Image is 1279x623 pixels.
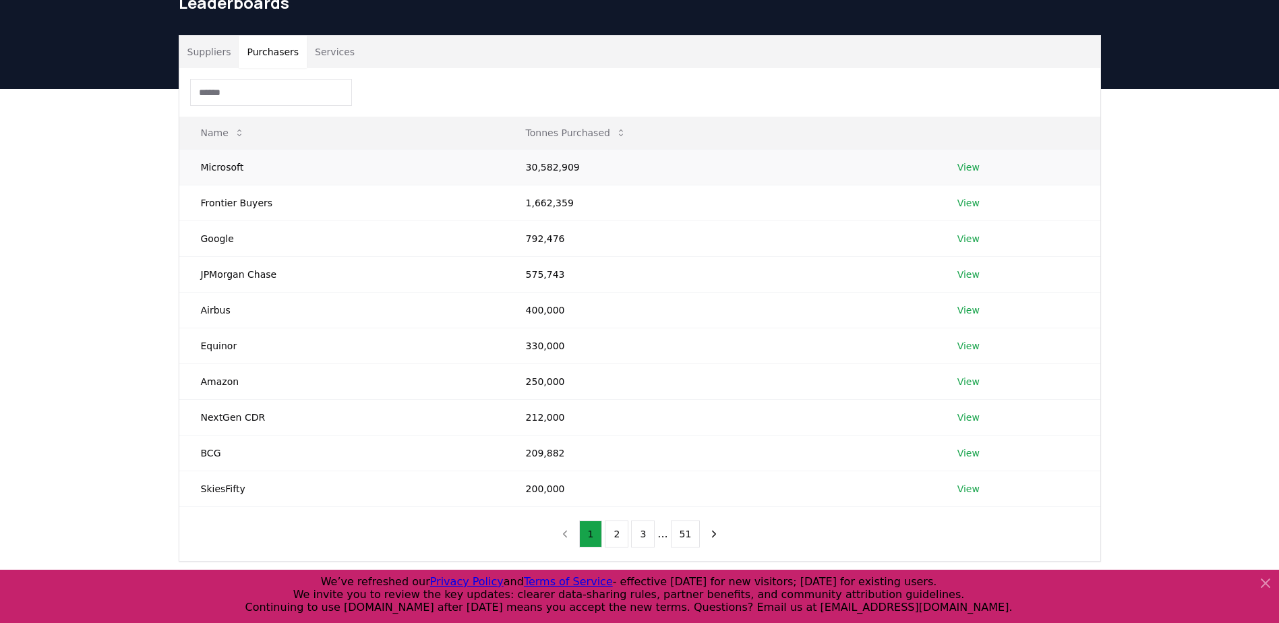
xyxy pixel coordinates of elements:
[671,521,701,547] button: 51
[179,363,504,399] td: Amazon
[957,446,980,460] a: View
[504,399,936,435] td: 212,000
[657,526,667,542] li: ...
[957,411,980,424] a: View
[179,471,504,506] td: SkiesFifty
[179,328,504,363] td: Equinor
[504,220,936,256] td: 792,476
[179,220,504,256] td: Google
[504,471,936,506] td: 200,000
[504,328,936,363] td: 330,000
[957,232,980,245] a: View
[605,521,628,547] button: 2
[957,482,980,496] a: View
[957,303,980,317] a: View
[504,363,936,399] td: 250,000
[179,435,504,471] td: BCG
[179,256,504,292] td: JPMorgan Chase
[504,185,936,220] td: 1,662,359
[504,256,936,292] td: 575,743
[515,119,637,146] button: Tonnes Purchased
[179,36,239,68] button: Suppliers
[957,375,980,388] a: View
[957,196,980,210] a: View
[239,36,307,68] button: Purchasers
[179,149,504,185] td: Microsoft
[957,339,980,353] a: View
[179,292,504,328] td: Airbus
[190,119,256,146] button: Name
[504,292,936,328] td: 400,000
[504,149,936,185] td: 30,582,909
[179,399,504,435] td: NextGen CDR
[579,521,603,547] button: 1
[703,521,725,547] button: next page
[504,435,936,471] td: 209,882
[307,36,363,68] button: Services
[631,521,655,547] button: 3
[957,160,980,174] a: View
[179,185,504,220] td: Frontier Buyers
[957,268,980,281] a: View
